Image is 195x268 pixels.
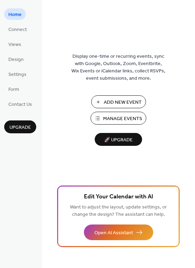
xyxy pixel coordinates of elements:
[70,203,167,219] span: Want to adjust the layout, update settings, or change the design? The assistant can help.
[84,224,153,240] button: Open AI Assistant
[91,112,146,125] button: Manage Events
[71,53,165,82] span: Display one-time or recurring events, sync with Google, Outlook, Zoom, Eventbrite, Wix Events or ...
[104,99,142,106] span: Add New Event
[103,115,142,123] span: Manage Events
[8,26,27,33] span: Connect
[99,135,138,145] span: 🚀 Upgrade
[4,98,36,110] a: Contact Us
[4,83,23,95] a: Form
[8,41,21,48] span: Views
[8,86,19,93] span: Form
[8,56,24,63] span: Design
[4,120,36,133] button: Upgrade
[9,124,31,131] span: Upgrade
[8,11,22,18] span: Home
[94,229,133,237] span: Open AI Assistant
[8,101,32,108] span: Contact Us
[4,53,28,65] a: Design
[95,133,142,146] button: 🚀 Upgrade
[4,8,26,20] a: Home
[8,71,26,78] span: Settings
[4,23,31,35] a: Connect
[91,95,146,108] button: Add New Event
[84,192,153,202] span: Edit Your Calendar with AI
[4,68,31,80] a: Settings
[4,38,25,50] a: Views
